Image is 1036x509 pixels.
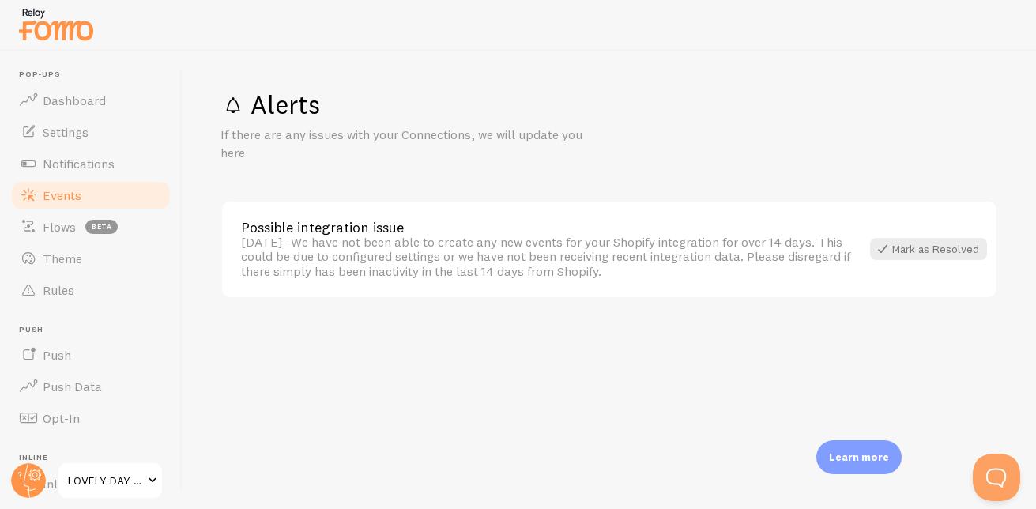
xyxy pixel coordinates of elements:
[19,70,172,80] span: Pop-ups
[9,339,172,371] a: Push
[68,471,143,490] span: LOVELY DAY CLEANING SERVICES
[57,462,164,500] a: LOVELY DAY CLEANING SERVICES
[9,371,172,402] a: Push Data
[43,282,74,298] span: Rules
[241,235,861,278] div: - We have not been able to create any new events for your Shopify integration for over 14 days. T...
[241,234,283,250] span: Thu, Aug 21st 2025
[9,274,172,306] a: Rules
[241,221,861,235] div: Possible integration issue
[9,402,172,434] a: Opt-In
[816,440,902,474] div: Learn more
[220,89,998,121] h1: Alerts
[43,187,81,203] span: Events
[43,251,82,266] span: Theme
[9,148,172,179] a: Notifications
[19,453,172,463] span: Inline
[85,220,118,234] span: beta
[9,85,172,116] a: Dashboard
[9,116,172,148] a: Settings
[43,124,89,140] span: Settings
[973,454,1020,501] iframe: Help Scout Beacon - Open
[43,379,102,394] span: Push Data
[220,126,600,162] p: If there are any issues with your Connections, we will update you here
[870,238,987,260] div: Mark as Resolved
[43,92,106,108] span: Dashboard
[9,211,172,243] a: Flows beta
[43,347,71,363] span: Push
[17,4,96,44] img: fomo-relay-logo-orange.svg
[9,179,172,211] a: Events
[19,325,172,335] span: Push
[43,156,115,172] span: Notifications
[829,450,889,465] p: Learn more
[9,243,172,274] a: Theme
[43,219,76,235] span: Flows
[43,410,80,426] span: Opt-In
